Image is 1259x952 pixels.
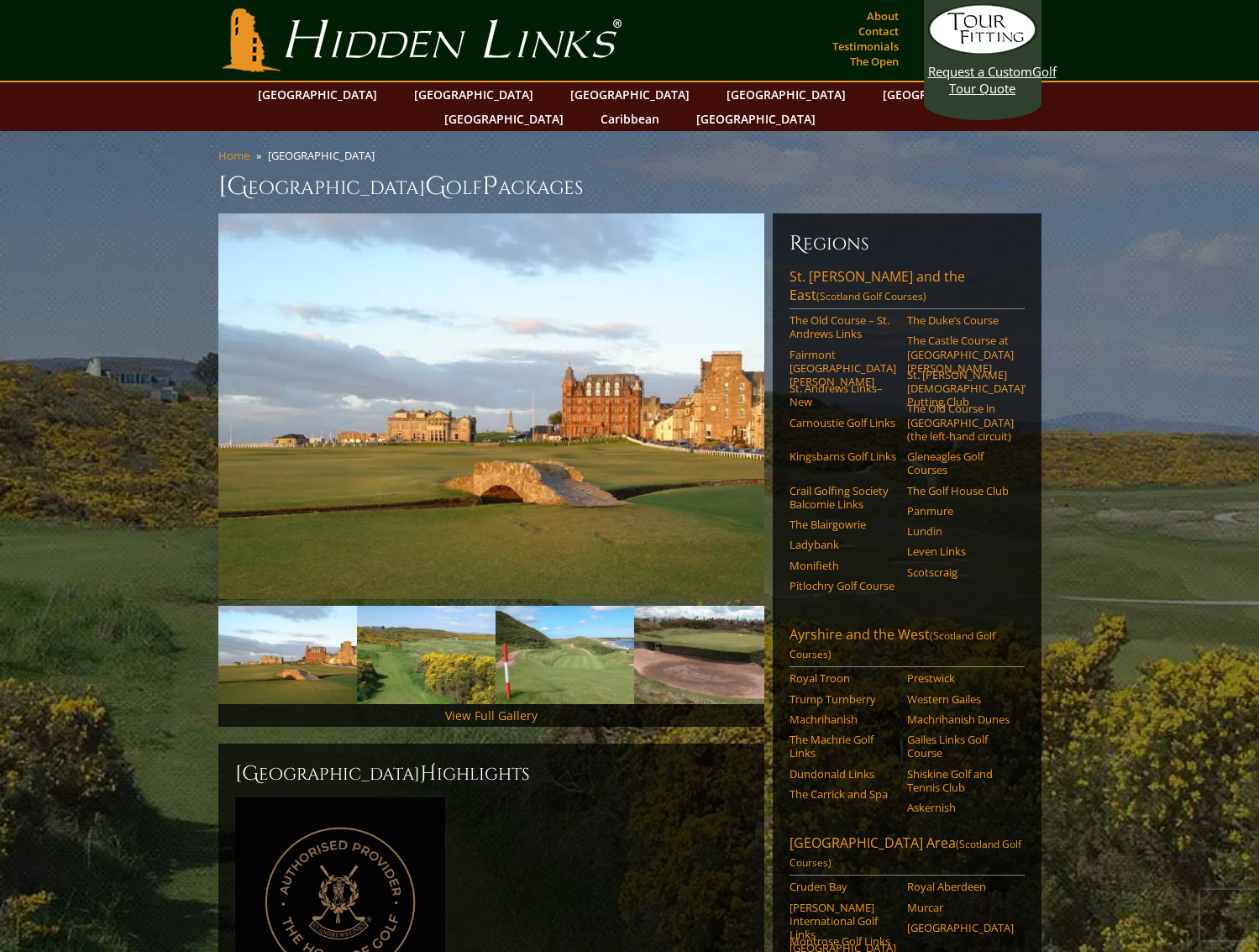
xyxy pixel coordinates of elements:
[874,82,1010,107] a: [GEOGRAPHIC_DATA]
[789,230,1025,257] h6: Regions
[789,834,1025,876] a: [GEOGRAPHIC_DATA] Area(Scotland Golf Courses)
[789,629,995,661] span: (Scotland Golf Courses)
[235,760,748,787] h2: [GEOGRAPHIC_DATA] ighlights
[789,348,896,389] a: Fairmont [GEOGRAPHIC_DATA][PERSON_NAME]
[907,450,1014,477] a: Gleneagles Golf Courses
[789,518,896,531] a: The Blairgowrie
[907,313,1014,327] a: The Duke’s Course
[789,787,896,801] a: The Carrick and Spa
[789,733,896,760] a: The Machrie Golf Links
[789,381,896,409] a: St. Andrews Links–New
[789,579,896,592] a: Pitlochry Golf Course
[420,760,437,787] span: H
[907,402,1014,443] a: The Old Course in [GEOGRAPHIC_DATA] (the left-hand circuit)
[789,880,896,893] a: Cruden Bay
[406,82,542,107] a: [GEOGRAPHIC_DATA]
[789,267,1025,309] a: St. [PERSON_NAME] and the East(Scotland Golf Courses)
[907,565,1014,579] a: Scotscraig
[907,524,1014,538] a: Lundin
[268,148,381,163] li: [GEOGRAPHIC_DATA]
[592,107,668,131] a: Caribbean
[789,484,896,512] a: Crail Golfing Society Balcomie Links
[928,4,1037,97] a: Request a CustomGolf Tour Quote
[907,880,1014,893] a: Royal Aberdeen
[789,313,896,341] a: The Old Course – St. Andrews Links
[907,801,1014,814] a: Askernish
[789,625,1025,667] a: Ayrshire and the West(Scotland Golf Courses)
[249,82,386,107] a: [GEOGRAPHIC_DATA]
[907,921,1014,934] a: [GEOGRAPHIC_DATA]
[789,450,896,463] a: Kingsbarns Golf Links
[907,544,1014,558] a: Leven Links
[907,692,1014,706] a: Western Gailes
[789,416,896,429] a: Carnoustie Golf Links
[789,837,1021,870] span: (Scotland Golf Courses)
[789,934,896,948] a: Montrose Golf Links
[718,82,854,107] a: [GEOGRAPHIC_DATA]
[907,901,1014,914] a: Murcar
[789,767,896,781] a: Dundonald Links
[436,107,572,131] a: [GEOGRAPHIC_DATA]
[445,707,538,723] a: View Full Gallery
[907,733,1014,760] a: Gailes Links Golf Course
[854,19,903,43] a: Contact
[789,692,896,706] a: Trump Turnberry
[907,334,1014,375] a: The Castle Course at [GEOGRAPHIC_DATA][PERSON_NAME]
[863,4,903,28] a: About
[688,107,824,131] a: [GEOGRAPHIC_DATA]
[907,368,1014,409] a: St. [PERSON_NAME] [DEMOGRAPHIC_DATA]’ Putting Club
[789,671,896,685] a: Royal Troon
[218,148,249,163] a: Home
[789,559,896,572] a: Monifieth
[562,82,698,107] a: [GEOGRAPHIC_DATA]
[816,289,926,303] span: (Scotland Golf Courses)
[425,170,446,203] span: G
[907,671,1014,685] a: Prestwick
[482,170,498,203] span: P
[907,767,1014,795] a: Shiskine Golf and Tennis Club
[218,170,1041,203] h1: [GEOGRAPHIC_DATA] olf ackages
[828,34,903,58] a: Testimonials
[846,50,903,73] a: The Open
[789,538,896,551] a: Ladybank
[907,484,1014,497] a: The Golf House Club
[928,63,1032,80] span: Request a Custom
[789,713,896,726] a: Machrihanish
[907,504,1014,518] a: Panmure
[907,713,1014,726] a: Machrihanish Dunes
